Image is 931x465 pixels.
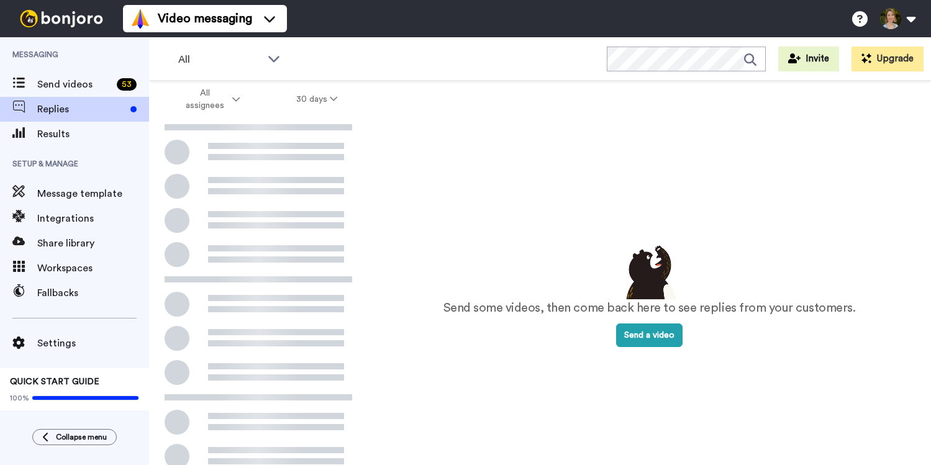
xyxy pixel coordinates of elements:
span: Send videos [37,77,112,92]
span: Workspaces [37,261,149,276]
img: results-emptystates.png [619,242,681,299]
span: Replies [37,102,125,117]
button: All assignees [152,82,268,117]
p: Send some videos, then come back here to see replies from your customers. [443,299,856,317]
span: Fallbacks [37,286,149,300]
div: 53 [117,78,137,91]
img: vm-color.svg [130,9,150,29]
span: All [178,52,261,67]
img: bj-logo-header-white.svg [15,10,108,27]
span: QUICK START GUIDE [10,377,99,386]
button: Collapse menu [32,429,117,445]
span: Results [37,127,149,142]
span: Share library [37,236,149,251]
span: Collapse menu [56,432,107,442]
button: Invite [778,47,839,71]
button: 30 days [268,88,366,111]
span: Video messaging [158,10,252,27]
button: Upgrade [852,47,924,71]
span: Message template [37,186,149,201]
span: Integrations [37,211,149,226]
span: All assignees [179,87,230,112]
button: Send a video [616,323,683,347]
a: Send a video [616,331,683,340]
span: Settings [37,336,149,351]
span: 100% [10,393,29,403]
